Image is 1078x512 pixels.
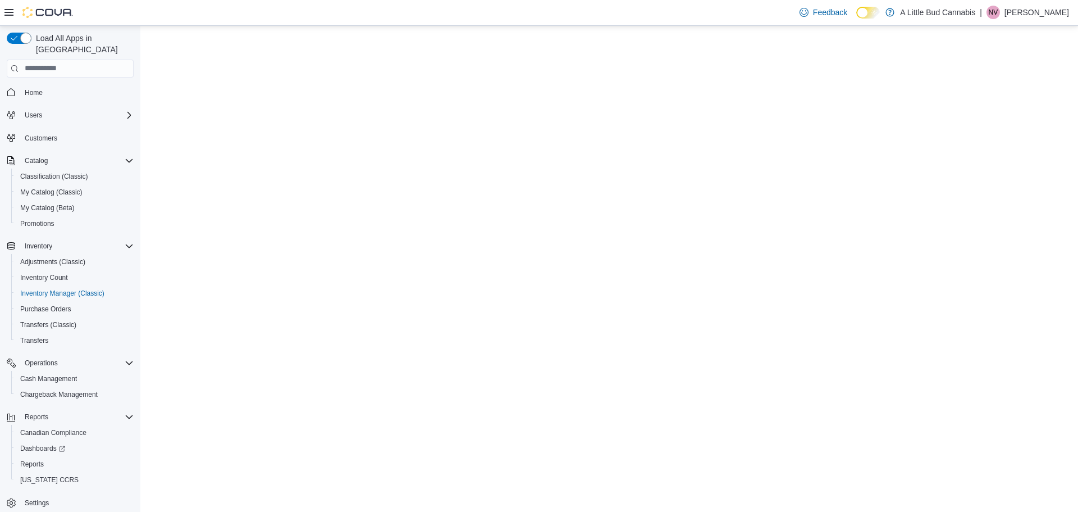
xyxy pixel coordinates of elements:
span: Catalog [25,156,48,165]
span: Adjustments (Classic) [16,255,134,269]
button: Inventory Count [11,270,138,286]
a: Settings [20,496,53,510]
a: Dashboards [11,441,138,456]
span: Settings [20,496,134,510]
button: Users [20,108,47,122]
button: Users [2,107,138,123]
div: Nick Vanderwal [986,6,1000,19]
span: Reports [20,460,44,469]
button: Reports [20,410,53,424]
button: Catalog [20,154,52,167]
span: Feedback [813,7,847,18]
span: Inventory [25,242,52,251]
a: Purchase Orders [16,302,76,316]
span: Operations [20,356,134,370]
span: Inventory Count [16,271,134,284]
span: Purchase Orders [20,305,71,314]
a: Transfers (Classic) [16,318,81,332]
span: [US_STATE] CCRS [20,475,79,484]
button: Inventory Manager (Classic) [11,286,138,301]
button: Canadian Compliance [11,425,138,441]
a: [US_STATE] CCRS [16,473,83,487]
button: Purchase Orders [11,301,138,317]
a: My Catalog (Classic) [16,185,87,199]
span: Home [25,88,43,97]
p: | [980,6,982,19]
button: Reports [2,409,138,425]
button: Operations [20,356,62,370]
button: Inventory [2,238,138,254]
button: Transfers [11,333,138,348]
span: Washington CCRS [16,473,134,487]
span: Users [20,108,134,122]
a: Canadian Compliance [16,426,91,439]
span: NV [989,6,998,19]
a: Dashboards [16,442,70,455]
span: Transfers [20,336,48,345]
span: My Catalog (Classic) [16,185,134,199]
a: Classification (Classic) [16,170,93,183]
span: Operations [25,359,58,368]
span: Transfers [16,334,134,347]
button: Catalog [2,153,138,169]
span: Adjustments (Classic) [20,257,85,266]
input: Dark Mode [856,7,880,19]
span: Catalog [20,154,134,167]
button: Settings [2,495,138,511]
button: Adjustments (Classic) [11,254,138,270]
button: Home [2,84,138,101]
button: Customers [2,130,138,146]
span: Cash Management [20,374,77,383]
span: Promotions [16,217,134,230]
span: Settings [25,499,49,508]
span: My Catalog (Beta) [20,203,75,212]
span: Chargeback Management [16,388,134,401]
span: Customers [20,131,134,145]
button: Transfers (Classic) [11,317,138,333]
span: Canadian Compliance [16,426,134,439]
span: Classification (Classic) [20,172,88,181]
span: Transfers (Classic) [16,318,134,332]
a: My Catalog (Beta) [16,201,79,215]
button: Chargeback Management [11,387,138,402]
a: Transfers [16,334,53,347]
a: Inventory Manager (Classic) [16,287,109,300]
span: Users [25,111,42,120]
span: Chargeback Management [20,390,98,399]
span: Inventory Manager (Classic) [20,289,104,298]
a: Adjustments (Classic) [16,255,90,269]
span: Inventory Count [20,273,68,282]
span: Dashboards [20,444,65,453]
span: My Catalog (Beta) [16,201,134,215]
button: Promotions [11,216,138,232]
button: Classification (Classic) [11,169,138,184]
button: Operations [2,355,138,371]
a: Inventory Count [16,271,72,284]
span: Cash Management [16,372,134,386]
button: My Catalog (Beta) [11,200,138,216]
span: My Catalog (Classic) [20,188,83,197]
span: Home [20,85,134,99]
span: Reports [25,413,48,422]
button: My Catalog (Classic) [11,184,138,200]
img: Cova [22,7,73,18]
button: [US_STATE] CCRS [11,472,138,488]
p: A Little Bud Cannabis [900,6,975,19]
span: Transfers (Classic) [20,320,76,329]
span: Canadian Compliance [20,428,86,437]
span: Reports [16,457,134,471]
span: Purchase Orders [16,302,134,316]
a: Customers [20,132,62,145]
p: [PERSON_NAME] [1004,6,1069,19]
button: Reports [11,456,138,472]
span: Load All Apps in [GEOGRAPHIC_DATA] [31,33,134,55]
a: Home [20,86,47,99]
span: Promotions [20,219,54,228]
span: Classification (Classic) [16,170,134,183]
button: Inventory [20,239,57,253]
span: Inventory [20,239,134,253]
a: Chargeback Management [16,388,102,401]
a: Reports [16,457,48,471]
button: Cash Management [11,371,138,387]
